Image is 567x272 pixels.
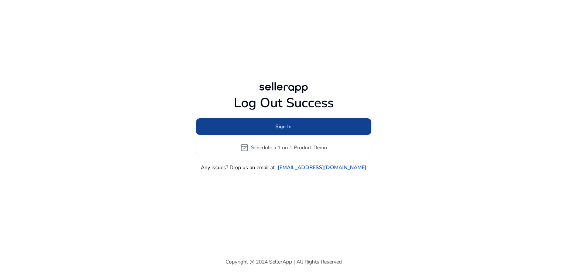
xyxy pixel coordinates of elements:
span: event_available [240,143,249,152]
a: [EMAIL_ADDRESS][DOMAIN_NAME] [278,164,367,171]
button: event_availableSchedule a 1 on 1 Product Demo [196,139,371,156]
span: Sign In [275,123,292,130]
h1: Log Out Success [196,95,371,111]
button: Sign In [196,118,371,135]
p: Any issues? Drop us an email at [201,164,275,171]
